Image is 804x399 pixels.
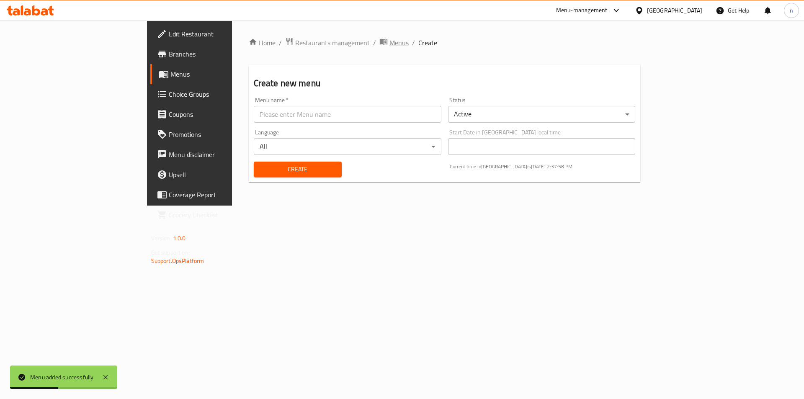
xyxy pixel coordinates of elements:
[389,38,409,48] span: Menus
[150,185,281,205] a: Coverage Report
[170,69,275,79] span: Menus
[30,373,94,382] div: Menu added successfully
[150,205,281,225] a: Grocery Checklist
[556,5,608,15] div: Menu-management
[169,210,275,220] span: Grocery Checklist
[169,49,275,59] span: Branches
[150,44,281,64] a: Branches
[150,104,281,124] a: Coupons
[169,29,275,39] span: Edit Restaurant
[169,109,275,119] span: Coupons
[173,233,186,244] span: 1.0.0
[412,38,415,48] li: /
[254,162,342,177] button: Create
[150,24,281,44] a: Edit Restaurant
[150,144,281,165] a: Menu disclaimer
[169,149,275,160] span: Menu disclaimer
[254,106,441,123] input: Please enter Menu name
[285,37,370,48] a: Restaurants management
[790,6,793,15] span: n
[169,190,275,200] span: Coverage Report
[151,255,204,266] a: Support.OpsPlatform
[169,89,275,99] span: Choice Groups
[418,38,437,48] span: Create
[169,170,275,180] span: Upsell
[647,6,702,15] div: [GEOGRAPHIC_DATA]
[150,124,281,144] a: Promotions
[260,164,335,175] span: Create
[151,247,190,258] span: Get support on:
[450,163,636,170] p: Current time in [GEOGRAPHIC_DATA] is [DATE] 2:37:58 PM
[151,233,172,244] span: Version:
[249,37,641,48] nav: breadcrumb
[150,165,281,185] a: Upsell
[373,38,376,48] li: /
[150,84,281,104] a: Choice Groups
[150,64,281,84] a: Menus
[379,37,409,48] a: Menus
[295,38,370,48] span: Restaurants management
[169,129,275,139] span: Promotions
[448,106,636,123] div: Active
[254,77,636,90] h2: Create new menu
[254,138,441,155] div: All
